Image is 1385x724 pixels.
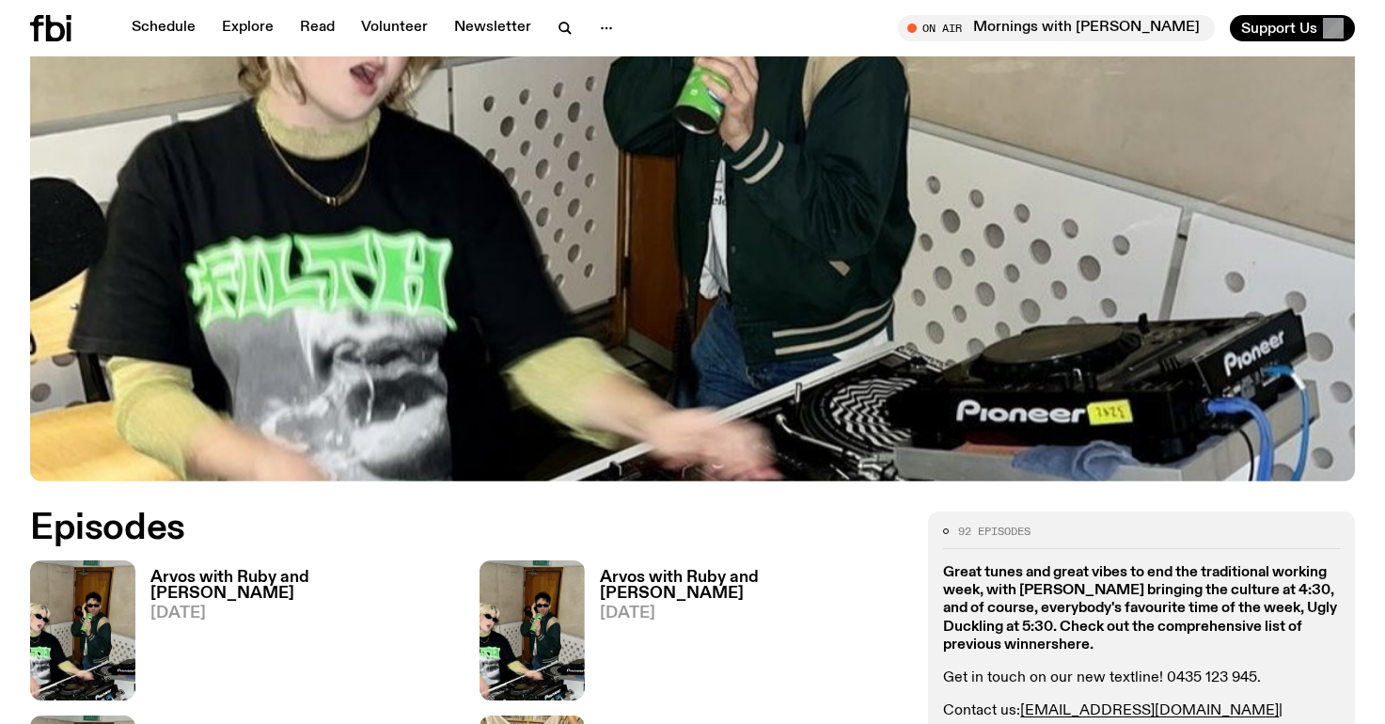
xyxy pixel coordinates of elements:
[1020,703,1279,718] a: [EMAIL_ADDRESS][DOMAIN_NAME]
[943,565,1337,653] strong: Great tunes and great vibes to end the traditional working week, with [PERSON_NAME] bringing the ...
[958,527,1031,537] span: 92 episodes
[30,512,905,545] h2: Episodes
[120,15,207,41] a: Schedule
[150,606,457,622] span: [DATE]
[150,570,457,602] h3: Arvos with Ruby and [PERSON_NAME]
[1059,637,1090,653] a: here
[600,606,906,622] span: [DATE]
[1090,637,1094,653] strong: .
[898,15,1215,41] button: On AirMornings with [PERSON_NAME]
[943,669,1340,687] p: Get in touch on our new textline! 0435 123 945.
[443,15,543,41] a: Newsletter
[1241,20,1317,37] span: Support Us
[211,15,285,41] a: Explore
[289,15,346,41] a: Read
[30,560,135,700] img: Ruby wears a Collarbones t shirt and pretends to play the DJ decks, Al sings into a pringles can....
[600,570,906,602] h3: Arvos with Ruby and [PERSON_NAME]
[350,15,439,41] a: Volunteer
[135,570,457,700] a: Arvos with Ruby and [PERSON_NAME][DATE]
[1230,15,1355,41] button: Support Us
[585,570,906,700] a: Arvos with Ruby and [PERSON_NAME][DATE]
[480,560,585,700] img: Ruby wears a Collarbones t shirt and pretends to play the DJ decks, Al sings into a pringles can....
